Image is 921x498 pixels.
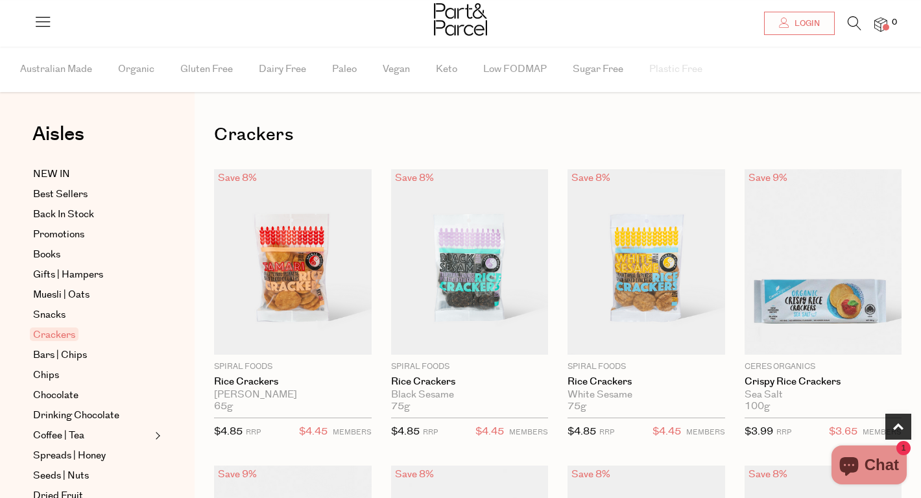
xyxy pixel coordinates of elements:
span: Best Sellers [33,187,88,202]
a: Chips [33,368,151,383]
a: 0 [874,18,887,31]
span: 100g [745,401,770,412]
small: RRP [246,427,261,437]
img: Crispy Rice Crackers [745,169,902,355]
a: Back In Stock [33,207,151,222]
div: Save 8% [568,466,614,483]
span: Vegan [383,47,410,92]
div: Save 8% [568,169,614,187]
span: Aisles [32,120,84,148]
span: Gifts | Hampers [33,267,103,283]
span: Drinking Chocolate [33,408,119,423]
a: Chocolate [33,388,151,403]
span: Muesli | Oats [33,287,90,303]
span: Organic [118,47,154,92]
span: 0 [889,17,900,29]
small: MEMBERS [333,427,372,437]
span: 75g [568,401,586,412]
span: 75g [391,401,410,412]
div: Save 8% [391,169,438,187]
p: Spiral Foods [391,361,549,373]
span: Snacks [33,307,66,323]
span: Books [33,247,60,263]
a: Crispy Rice Crackers [745,376,902,388]
a: Promotions [33,227,151,243]
small: RRP [423,427,438,437]
span: Chips [33,368,59,383]
a: Bars | Chips [33,348,151,363]
small: MEMBERS [863,427,902,437]
a: Snacks [33,307,151,323]
a: Gifts | Hampers [33,267,151,283]
img: Rice Crackers [568,169,725,355]
span: $3.99 [745,425,773,438]
small: RRP [599,427,614,437]
span: Login [791,18,820,29]
span: Dairy Free [259,47,306,92]
span: Plastic Free [649,47,702,92]
span: 65g [214,401,233,412]
button: Expand/Collapse Coffee | Tea [152,428,161,444]
div: Save 8% [214,169,261,187]
a: Aisles [32,124,84,157]
img: Part&Parcel [434,3,487,36]
a: Seeds | Nuts [33,468,151,484]
span: Gluten Free [180,47,233,92]
div: Save 8% [391,466,438,483]
span: $4.85 [214,425,243,438]
span: $4.85 [568,425,596,438]
div: Save 8% [745,466,791,483]
div: Save 9% [214,466,261,483]
span: Paleo [332,47,357,92]
span: Keto [436,47,457,92]
span: Australian Made [20,47,92,92]
span: Bars | Chips [33,348,87,363]
span: Chocolate [33,388,78,403]
span: $3.65 [829,423,857,440]
small: MEMBERS [509,427,548,437]
small: MEMBERS [686,427,725,437]
a: Books [33,247,151,263]
a: Rice Crackers [391,376,549,388]
p: Ceres Organics [745,361,902,373]
div: Sea Salt [745,389,902,401]
a: Coffee | Tea [33,428,151,444]
img: Rice Crackers [391,169,549,355]
p: Spiral Foods [214,361,372,373]
div: White Sesame [568,389,725,401]
span: Spreads | Honey [33,448,106,464]
span: $4.45 [299,423,328,440]
span: $4.45 [475,423,504,440]
span: Back In Stock [33,207,94,222]
span: Coffee | Tea [33,428,84,444]
h1: Crackers [214,120,902,150]
small: RRP [776,427,791,437]
img: Rice Crackers [214,169,372,355]
span: Seeds | Nuts [33,468,89,484]
a: Login [764,12,835,35]
span: $4.45 [652,423,681,440]
span: $4.85 [391,425,420,438]
span: Crackers [30,327,78,341]
a: Best Sellers [33,187,151,202]
a: Crackers [33,327,151,343]
p: Spiral Foods [568,361,725,373]
span: NEW IN [33,167,70,182]
span: Sugar Free [573,47,623,92]
a: Spreads | Honey [33,448,151,464]
div: Save 9% [745,169,791,187]
div: [PERSON_NAME] [214,389,372,401]
a: Rice Crackers [568,376,725,388]
a: Drinking Chocolate [33,408,151,423]
span: Promotions [33,227,84,243]
a: Muesli | Oats [33,287,151,303]
div: Black Sesame [391,389,549,401]
span: Low FODMAP [483,47,547,92]
a: Rice Crackers [214,376,372,388]
inbox-online-store-chat: Shopify online store chat [828,445,911,488]
a: NEW IN [33,167,151,182]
